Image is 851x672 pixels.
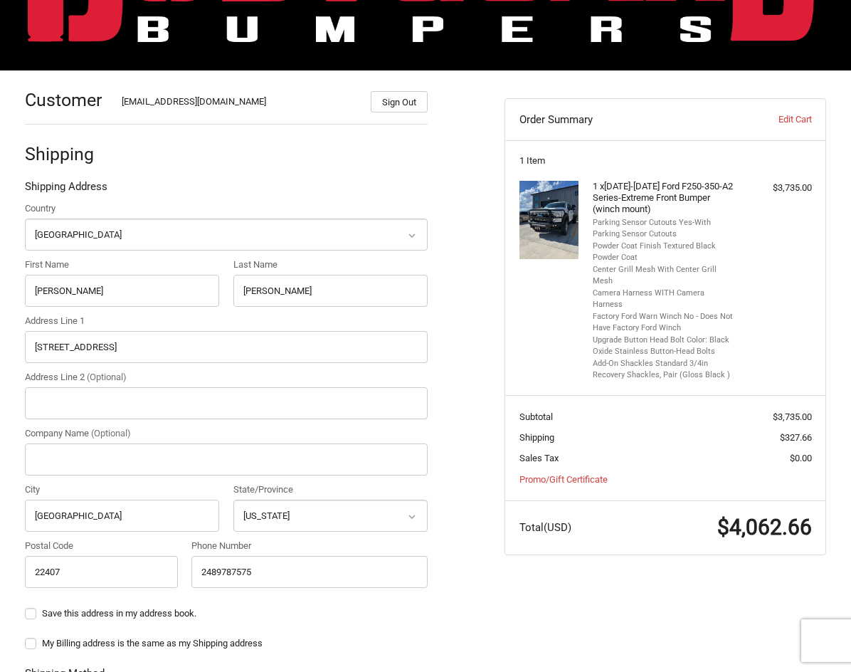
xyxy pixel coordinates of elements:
label: Save this address in my address book. [25,608,428,619]
label: Postal Code [25,539,178,553]
h4: 1 x [DATE]-[DATE] Ford F250-350-A2 Series-Extreme Front Bumper (winch mount) [593,181,736,216]
label: Company Name [25,426,428,441]
small: (Optional) [87,372,127,382]
li: Parking Sensor Cutouts Yes-With Parking Sensor Cutouts [593,217,736,241]
label: Last Name [233,258,428,272]
div: $3,735.00 [739,181,812,195]
legend: Shipping Address [25,179,107,201]
a: Promo/Gift Certificate [519,474,608,485]
label: Address Line 2 [25,370,428,384]
li: Camera Harness WITH Camera Harness [593,288,736,311]
li: Add-On Shackles Standard 3/4in Recovery Shackles, Pair (Gloss Black ) [593,358,736,382]
li: Upgrade Button Head Bolt Color: Black Oxide Stainless Button-Head Bolts [593,335,736,358]
span: $0.00 [790,453,812,463]
h2: Shipping [25,143,108,165]
span: $327.66 [780,432,812,443]
label: Address Line 1 [25,314,428,328]
span: Subtotal [519,411,553,422]
label: State/Province [233,483,428,497]
h3: 1 Item [519,155,812,167]
span: $4,062.66 [717,515,812,540]
li: Factory Ford Warn Winch No - Does Not Have Factory Ford Winch [593,311,736,335]
label: City [25,483,220,497]
li: Center Grill Mesh With Center Grill Mesh [593,264,736,288]
small: (Optional) [91,428,131,439]
div: [EMAIL_ADDRESS][DOMAIN_NAME] [122,95,356,112]
iframe: Chat Widget [780,604,851,672]
h2: Customer [25,89,108,111]
span: $3,735.00 [773,411,812,422]
span: Sales Tax [519,453,559,463]
label: Country [25,201,428,216]
a: Edit Cart [720,112,812,127]
label: Phone Number [191,539,428,553]
span: Total (USD) [519,521,571,534]
label: First Name [25,258,220,272]
h3: Order Summary [519,112,720,127]
li: Powder Coat Finish Textured Black Powder Coat [593,241,736,264]
button: Sign Out [371,91,428,112]
span: Shipping [519,432,554,443]
label: My Billing address is the same as my Shipping address [25,638,428,649]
